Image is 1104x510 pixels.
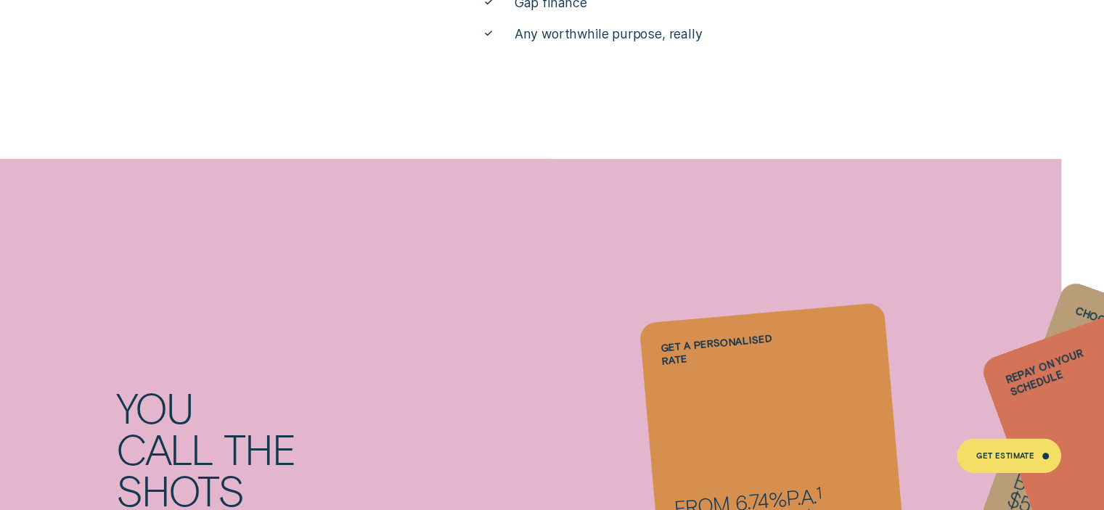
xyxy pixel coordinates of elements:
a: Get Estimate [957,438,1061,473]
span: Any worthwhile purpose, really [515,25,703,43]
